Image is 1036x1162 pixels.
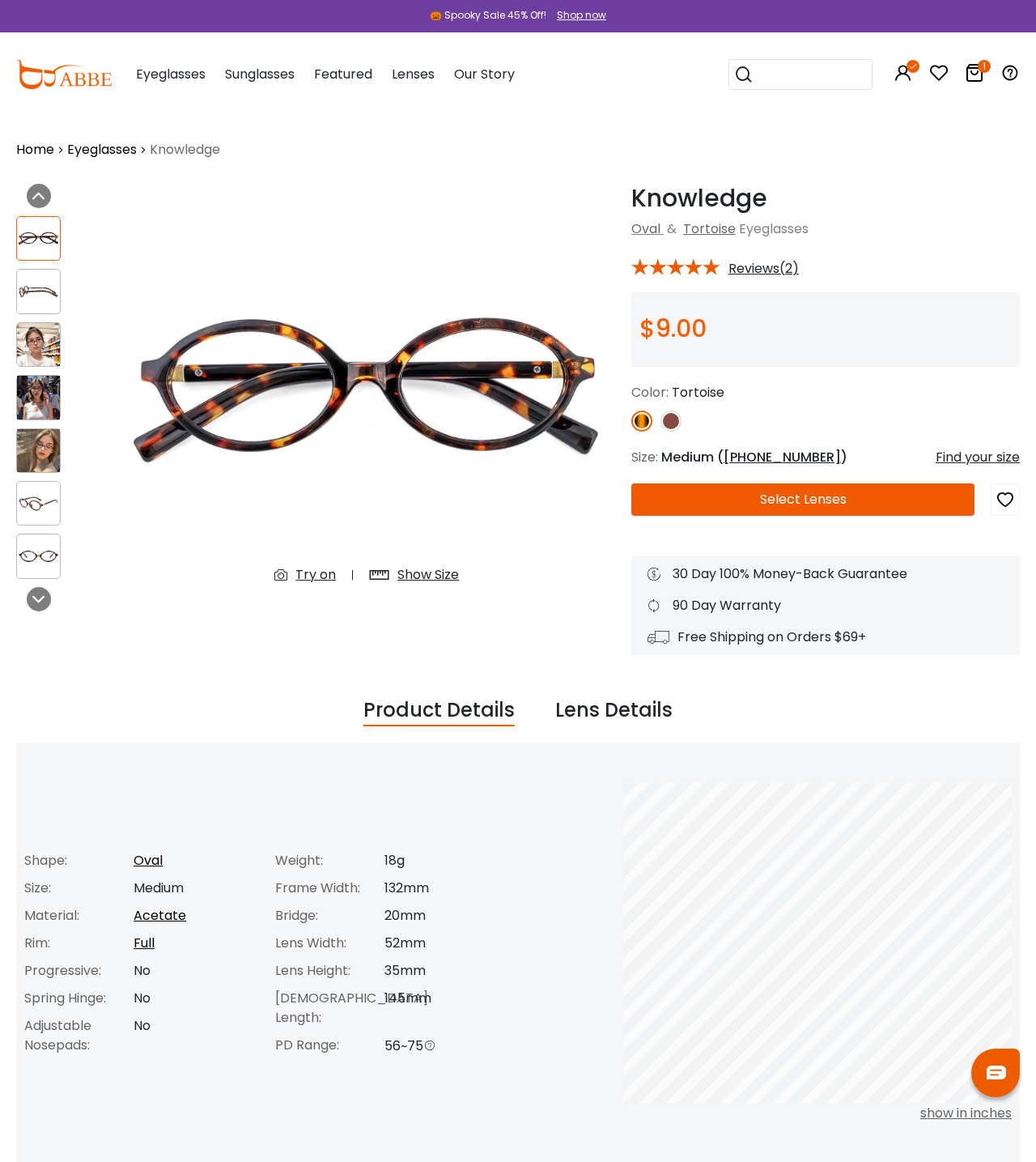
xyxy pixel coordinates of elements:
div: Bridge: [275,906,384,926]
div: Shape: [24,851,134,870]
div: Rim: [24,934,134,953]
span: Sunglasses [225,65,295,83]
div: 145mm [384,989,510,1028]
span: Reviews(2) [728,262,799,276]
div: Lens Height: [275,961,384,981]
div: 30 Day 100% Money-Back Guarantee [647,564,1004,584]
div: 56~75 [384,1036,510,1056]
div: PD Range: [275,1036,384,1056]
a: Shop now [549,8,606,22]
span: Medium ( ) [661,448,847,466]
a: Full [134,934,155,952]
div: 90 Day Warranty [647,596,1004,615]
a: Tortoise [683,219,736,238]
div: Size: [24,879,134,898]
img: Knowledge Tortoise Acetate Eyeglasses , UniversalBridgeFit Frames from ABBE Glasses [17,281,60,303]
span: $9.00 [639,311,707,346]
img: abbeglasses.com [16,60,112,89]
img: chat [987,1066,1006,1079]
div: show in inches [623,1104,1012,1123]
span: Our Story [454,65,515,83]
a: Acetate [134,906,186,925]
div: 20mm [384,906,510,926]
span: Featured [314,65,372,83]
div: Spring Hinge: [24,989,134,1008]
div: 132mm [384,879,510,898]
a: Oval [631,219,660,238]
div: 🎃 Spooky Sale 45% Off! [430,8,546,23]
div: No [134,961,259,981]
a: 1 [965,66,984,85]
div: 35mm [384,961,510,981]
button: Select Lenses [631,483,974,516]
div: No [134,1016,259,1055]
span: Tortoise [672,383,724,402]
div: Try on [295,565,336,585]
div: Frame Width: [275,879,384,898]
div: Adjustable Nosepads: [24,1016,134,1055]
span: Lenses [392,65,435,83]
a: Home [16,140,54,160]
span: Eyeglasses [136,65,206,83]
div: Find your size [936,448,1020,467]
img: Knowledge Tortoise Acetate Eyeglasses , UniversalBridgeFit Frames from ABBE Glasses [17,323,60,366]
img: Knowledge Tortoise Acetate Eyeglasses , UniversalBridgeFit Frames from ABBE Glasses [17,228,60,249]
div: Weight: [275,851,384,870]
i: 1 [978,60,991,73]
img: Knowledge Tortoise Acetate Eyeglasses , UniversalBridgeFit Frames from ABBE Glasses [119,184,615,598]
img: Knowledge Tortoise Acetate Eyeglasses , UniversalBridgeFit Frames from ABBE Glasses [17,376,60,419]
img: Knowledge Tortoise Acetate Eyeglasses , UniversalBridgeFit Frames from ABBE Glasses [17,429,60,472]
div: Product Details [363,696,515,726]
h1: Knowledge [631,184,1020,213]
img: Knowledge Tortoise Acetate Eyeglasses , UniversalBridgeFit Frames from ABBE Glasses [17,492,60,514]
div: Show Size [397,565,459,585]
div: Medium [134,879,259,898]
div: 18g [384,851,510,870]
div: Free Shipping on Orders $69+ [647,628,1004,647]
div: [DEMOGRAPHIC_DATA] Length: [275,989,384,1028]
div: Progressive: [24,961,134,981]
span: [PHONE_NUMBER] [724,448,841,466]
div: Shop now [557,8,606,23]
a: Eyeglasses [67,140,137,160]
div: Lens Width: [275,934,384,953]
span: Color: [631,383,669,402]
span: Size: [631,448,658,466]
a: Oval [134,851,163,870]
img: Knowledge Tortoise Acetate Eyeglasses , UniversalBridgeFit Frames from ABBE Glasses [17,546,60,568]
i: PD Range Message [423,1039,436,1052]
div: 52mm [384,934,510,953]
span: Eyeglasses [739,219,809,238]
div: Material: [24,906,134,926]
span: Knowledge [150,140,220,160]
div: Lens Details [555,696,673,726]
span: & [664,219,680,238]
div: No [134,989,259,1008]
